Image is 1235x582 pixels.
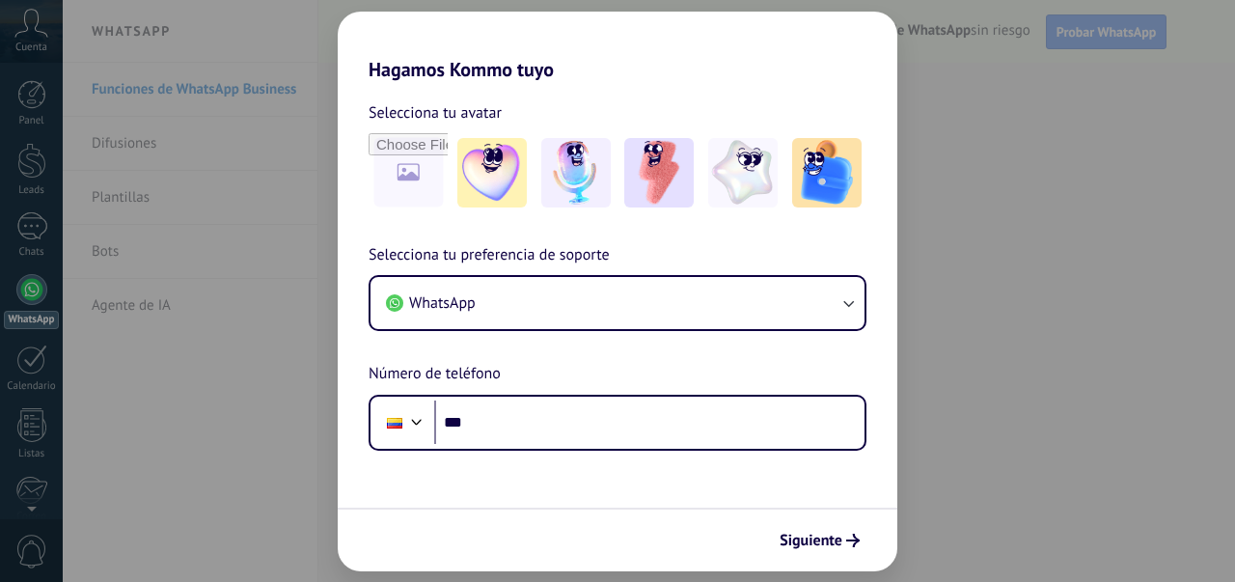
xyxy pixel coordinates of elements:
[792,138,862,208] img: -5.jpeg
[369,243,610,268] span: Selecciona tu preferencia de soporte
[624,138,694,208] img: -3.jpeg
[708,138,778,208] img: -4.jpeg
[409,293,476,313] span: WhatsApp
[376,402,413,443] div: Colombia: + 57
[457,138,527,208] img: -1.jpeg
[369,362,501,387] span: Número de teléfono
[369,100,502,125] span: Selecciona tu avatar
[541,138,611,208] img: -2.jpeg
[780,534,842,547] span: Siguiente
[338,12,897,81] h2: Hagamos Kommo tuyo
[771,524,868,557] button: Siguiente
[370,277,864,329] button: WhatsApp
